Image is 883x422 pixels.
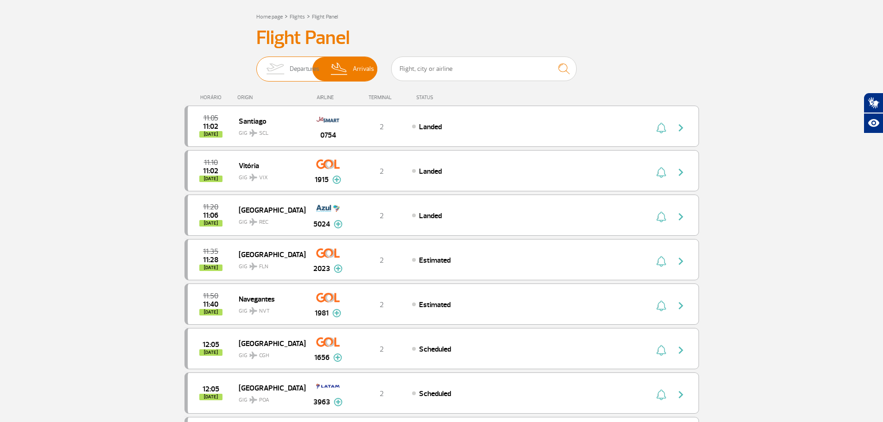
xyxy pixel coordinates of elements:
[239,337,298,349] span: [GEOGRAPHIC_DATA]
[314,352,330,363] span: 1656
[334,220,343,228] img: mais-info-painel-voo.svg
[333,353,342,362] img: mais-info-painel-voo.svg
[313,263,330,274] span: 2023
[675,122,686,133] img: seta-direita-painel-voo.svg
[259,129,268,138] span: SCL
[259,307,270,315] span: NVT
[203,212,218,219] span: 2025-08-28 11:06:00
[239,382,298,394] span: [GEOGRAPHIC_DATA]
[675,389,686,400] img: seta-direita-painel-voo.svg
[351,94,412,101] div: TERMINAL
[239,124,298,138] span: GIG
[380,345,384,354] span: 2
[187,94,238,101] div: HORÁRIO
[313,219,330,230] span: 5024
[259,396,269,404] span: POA
[380,211,384,220] span: 2
[203,301,218,308] span: 2025-08-28 11:40:00
[203,168,218,174] span: 2025-08-28 11:02:16
[419,256,451,265] span: Estimated
[419,389,451,398] span: Scheduled
[380,256,384,265] span: 2
[239,391,298,404] span: GIG
[315,308,329,319] span: 1981
[260,57,290,81] img: slider-embarque
[249,218,257,226] img: destiny_airplane.svg
[199,220,222,227] span: [DATE]
[203,248,218,255] span: 2025-08-28 11:35:00
[239,258,298,271] span: GIG
[203,293,218,299] span: 2025-08-28 11:50:00
[656,345,666,356] img: sino-painel-voo.svg
[656,300,666,311] img: sino-painel-voo.svg
[239,346,298,360] span: GIG
[334,398,343,406] img: mais-info-painel-voo.svg
[675,345,686,356] img: seta-direita-painel-voo.svg
[239,248,298,260] span: [GEOGRAPHIC_DATA]
[259,174,268,182] span: VIX
[305,94,351,101] div: AIRLINE
[380,122,384,132] span: 2
[203,257,218,263] span: 2025-08-28 11:28:00
[203,204,218,210] span: 2025-08-28 11:20:00
[203,386,219,392] span: 2025-08-28 12:05:00
[285,11,288,21] a: >
[380,167,384,176] span: 2
[419,167,442,176] span: Landed
[391,57,577,81] input: Flight, city or airline
[419,345,451,354] span: Scheduled
[199,394,222,400] span: [DATE]
[312,13,338,20] a: Flight Panel
[675,167,686,178] img: seta-direita-painel-voo.svg
[656,256,666,267] img: sino-painel-voo.svg
[656,211,666,222] img: sino-painel-voo.svg
[313,397,330,408] span: 3963
[419,211,442,220] span: Landed
[249,174,257,181] img: destiny_airplane.svg
[412,94,487,101] div: STATUS
[864,93,883,113] button: Abrir tradutor de língua de sinais.
[256,26,627,50] h3: Flight Panel
[332,309,341,317] img: mais-info-painel-voo.svg
[380,389,384,398] span: 2
[656,389,666,400] img: sino-painel-voo.svg
[656,122,666,133] img: sino-painel-voo.svg
[239,293,298,305] span: Navegantes
[237,94,305,101] div: ORIGIN
[199,176,222,182] span: [DATE]
[203,115,218,121] span: 2025-08-28 11:05:00
[204,159,218,166] span: 2025-08-28 11:10:00
[239,159,298,171] span: Vitória
[249,352,257,359] img: destiny_airplane.svg
[259,352,269,360] span: CGH
[239,115,298,127] span: Santiago
[249,307,257,315] img: destiny_airplane.svg
[864,113,883,133] button: Abrir recursos assistivos.
[199,131,222,138] span: [DATE]
[239,169,298,182] span: GIG
[199,309,222,315] span: [DATE]
[239,204,298,216] span: [GEOGRAPHIC_DATA]
[290,13,305,20] a: Flights
[675,256,686,267] img: seta-direita-painel-voo.svg
[419,122,442,132] span: Landed
[656,167,666,178] img: sino-painel-voo.svg
[256,13,283,20] a: Home page
[290,57,319,81] span: Departures
[380,300,384,309] span: 2
[239,302,298,315] span: GIG
[675,300,686,311] img: seta-direita-painel-voo.svg
[249,129,257,137] img: destiny_airplane.svg
[864,93,883,133] div: Plugin de acessibilidade da Hand Talk.
[353,57,374,81] span: Arrivals
[249,263,257,270] img: destiny_airplane.svg
[307,11,310,21] a: >
[249,396,257,403] img: destiny_airplane.svg
[332,176,341,184] img: mais-info-painel-voo.svg
[419,300,451,309] span: Estimated
[203,341,219,348] span: 2025-08-28 12:05:00
[259,218,268,227] span: REC
[199,265,222,271] span: [DATE]
[239,213,298,227] span: GIG
[326,57,353,81] img: slider-desembarque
